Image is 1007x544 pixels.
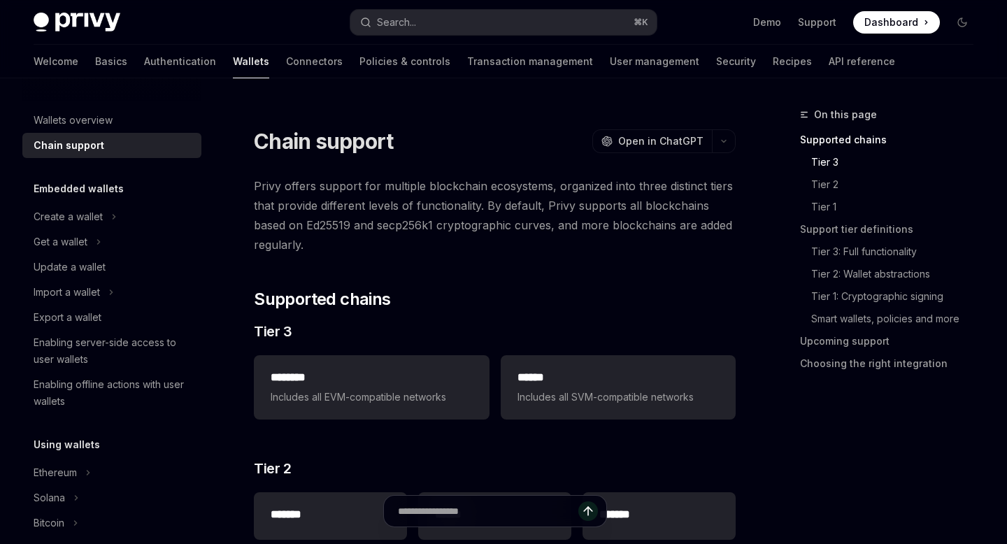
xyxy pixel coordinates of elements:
button: Toggle Solana section [22,485,201,510]
span: Tier 3 [254,322,292,341]
a: Wallets overview [22,108,201,133]
a: Enabling server-side access to user wallets [22,330,201,372]
div: Chain support [34,137,104,154]
div: Update a wallet [34,259,106,275]
a: Connectors [286,45,343,78]
a: Demo [753,15,781,29]
span: Includes all EVM-compatible networks [271,389,472,406]
a: **** *Includes all SVM-compatible networks [501,355,736,420]
div: Export a wallet [34,309,101,326]
span: On this page [814,106,877,123]
a: Tier 3 [800,151,985,173]
a: Authentication [144,45,216,78]
a: Welcome [34,45,78,78]
button: Open in ChatGPT [592,129,712,153]
button: Toggle Import a wallet section [22,280,201,305]
a: Wallets [233,45,269,78]
a: Supported chains [800,129,985,151]
a: **** ***Includes all EVM-compatible networks [254,355,489,420]
a: Policies & controls [359,45,450,78]
button: Open search [350,10,656,35]
a: Transaction management [467,45,593,78]
a: Tier 1: Cryptographic signing [800,285,985,308]
button: Toggle Bitcoin section [22,510,201,536]
div: Create a wallet [34,208,103,225]
a: Tier 2: Wallet abstractions [800,263,985,285]
a: Support tier definitions [800,218,985,241]
a: Smart wallets, policies and more [800,308,985,330]
button: Toggle Ethereum section [22,460,201,485]
div: Enabling server-side access to user wallets [34,334,193,368]
a: API reference [829,45,895,78]
a: Enabling offline actions with user wallets [22,372,201,414]
a: Choosing the right integration [800,352,985,375]
span: ⌘ K [634,17,648,28]
span: Supported chains [254,288,390,310]
a: Recipes [773,45,812,78]
a: Update a wallet [22,255,201,280]
div: Import a wallet [34,284,100,301]
div: Search... [377,14,416,31]
button: Toggle dark mode [951,11,973,34]
span: Dashboard [864,15,918,29]
a: Security [716,45,756,78]
a: Tier 2 [800,173,985,196]
span: Open in ChatGPT [618,134,704,148]
a: Tier 3: Full functionality [800,241,985,263]
input: Ask a question... [398,496,578,527]
h5: Embedded wallets [34,180,124,197]
a: Basics [95,45,127,78]
button: Toggle Create a wallet section [22,204,201,229]
span: Includes all SVM-compatible networks [517,389,719,406]
div: Wallets overview [34,112,113,129]
a: Chain support [22,133,201,158]
div: Bitcoin [34,515,64,531]
a: User management [610,45,699,78]
span: Privy offers support for multiple blockchain ecosystems, organized into three distinct tiers that... [254,176,736,255]
a: Support [798,15,836,29]
div: Solana [34,489,65,506]
h1: Chain support [254,129,393,154]
span: Tier 2 [254,459,291,478]
a: Dashboard [853,11,940,34]
img: dark logo [34,13,120,32]
div: Ethereum [34,464,77,481]
button: Toggle Get a wallet section [22,229,201,255]
a: Tier 1 [800,196,985,218]
h5: Using wallets [34,436,100,453]
a: Upcoming support [800,330,985,352]
button: Send message [578,501,598,521]
div: Get a wallet [34,234,87,250]
div: Enabling offline actions with user wallets [34,376,193,410]
a: Export a wallet [22,305,201,330]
